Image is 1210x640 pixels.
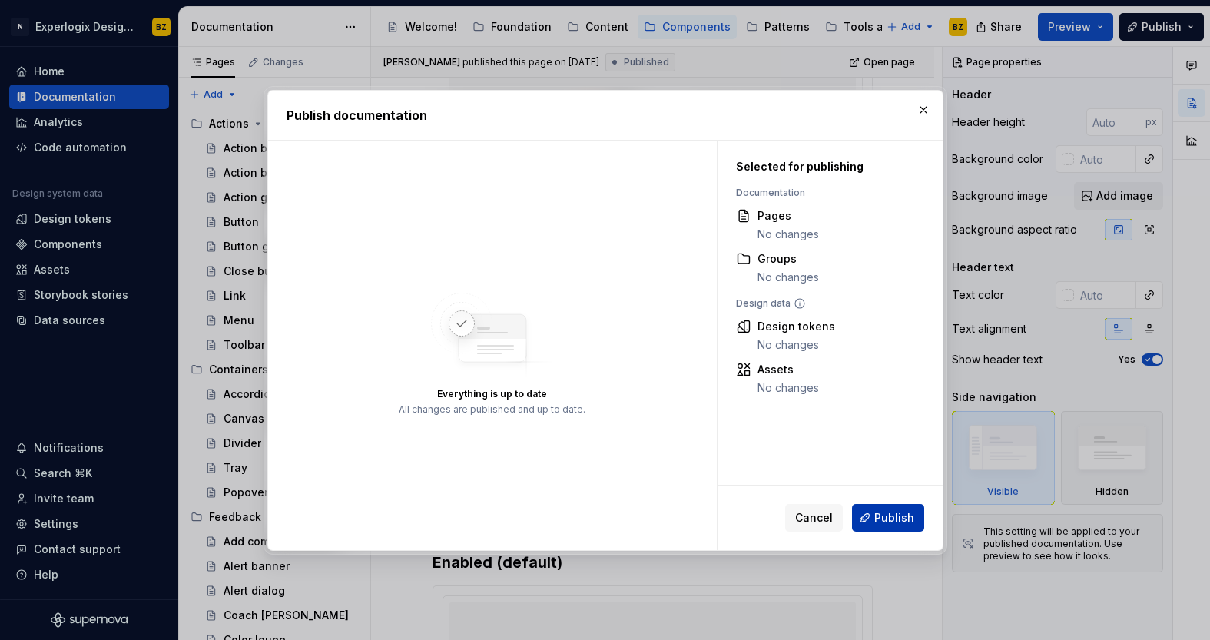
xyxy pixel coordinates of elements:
div: Design data [736,297,917,310]
div: All changes are published and up to date. [399,403,585,416]
div: Pages [757,208,819,224]
div: Everything is up to date [437,388,547,400]
div: No changes [757,227,819,242]
div: Documentation [736,187,917,199]
span: Publish [874,510,914,526]
div: Design tokens [757,319,835,334]
button: Publish [852,504,924,532]
div: Selected for publishing [736,159,917,174]
div: Groups [757,251,819,267]
div: No changes [757,270,819,285]
div: Assets [757,362,819,377]
button: Cancel [785,504,843,532]
div: No changes [757,337,835,353]
h2: Publish documentation [287,106,924,124]
span: Cancel [795,510,833,526]
div: No changes [757,380,819,396]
